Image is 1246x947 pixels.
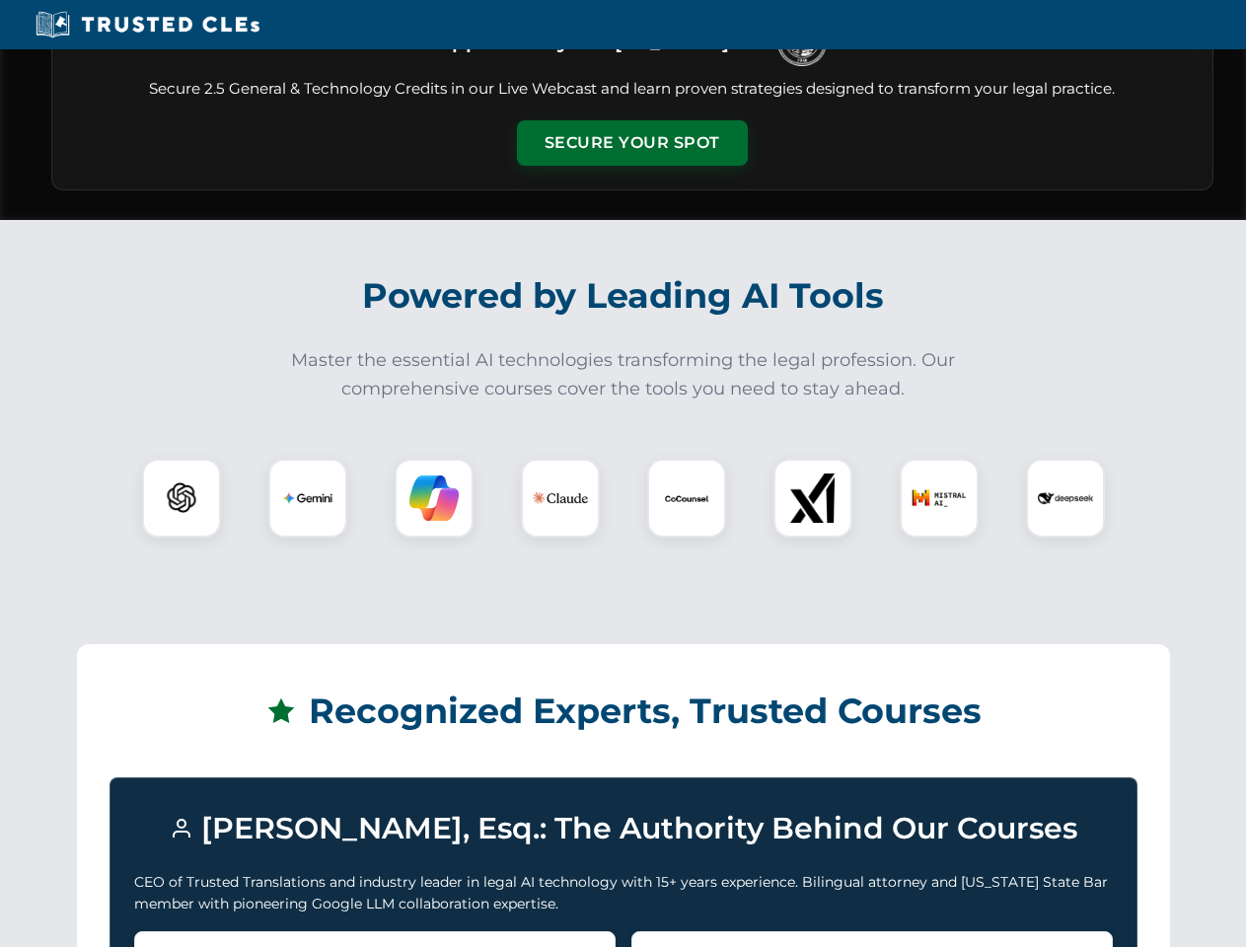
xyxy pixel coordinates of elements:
[268,459,347,538] div: Gemini
[76,78,1189,101] p: Secure 2.5 General & Technology Credits in our Live Webcast and learn proven strategies designed ...
[77,261,1170,330] h2: Powered by Leading AI Tools
[395,459,474,538] div: Copilot
[283,473,332,523] img: Gemini Logo
[900,459,979,538] div: Mistral AI
[788,473,838,523] img: xAI Logo
[773,459,852,538] div: xAI
[153,470,210,527] img: ChatGPT Logo
[521,459,600,538] div: Claude
[134,802,1113,855] h3: [PERSON_NAME], Esq.: The Authority Behind Our Courses
[662,473,711,523] img: CoCounsel Logo
[912,471,967,526] img: Mistral AI Logo
[1038,471,1093,526] img: DeepSeek Logo
[517,120,748,166] button: Secure Your Spot
[278,346,969,403] p: Master the essential AI technologies transforming the legal profession. Our comprehensive courses...
[110,677,1137,746] h2: Recognized Experts, Trusted Courses
[30,10,265,39] img: Trusted CLEs
[647,459,726,538] div: CoCounsel
[1026,459,1105,538] div: DeepSeek
[142,459,221,538] div: ChatGPT
[533,471,588,526] img: Claude Logo
[134,871,1113,915] p: CEO of Trusted Translations and industry leader in legal AI technology with 15+ years experience....
[409,473,459,523] img: Copilot Logo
